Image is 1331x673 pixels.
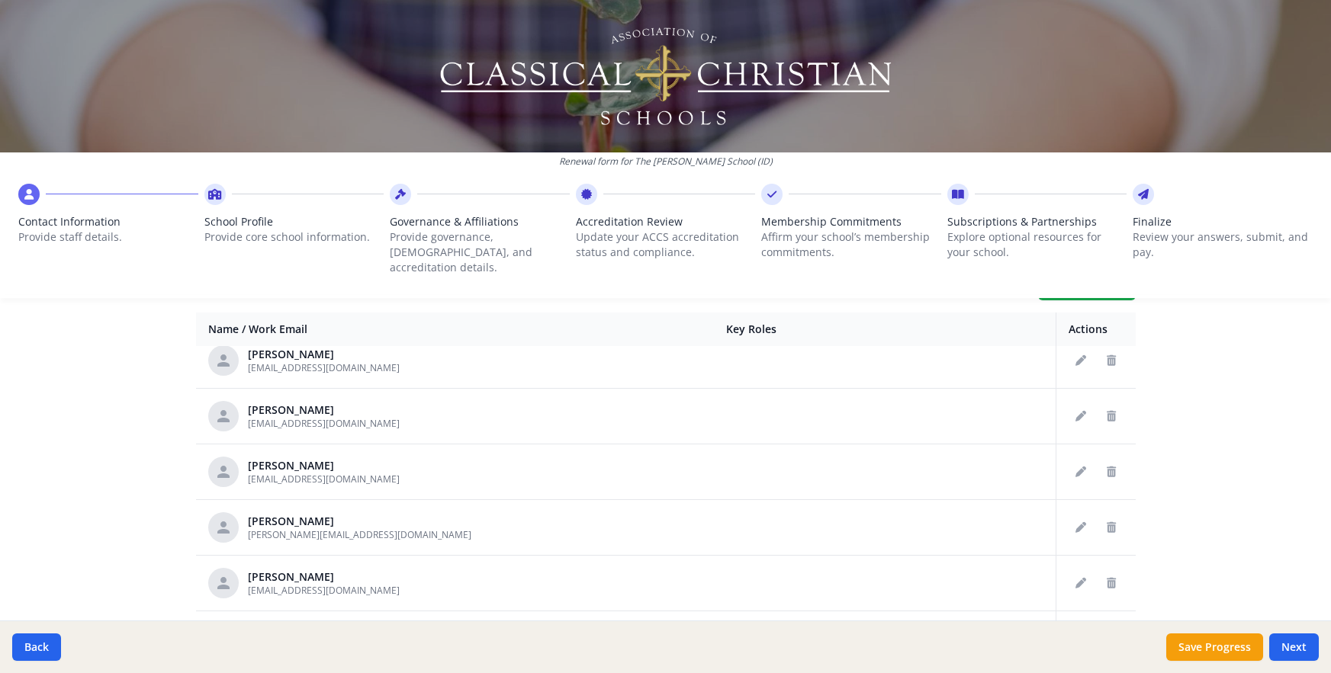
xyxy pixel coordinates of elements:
[1099,571,1124,595] button: Delete staff
[248,417,400,430] span: [EMAIL_ADDRESS][DOMAIN_NAME]
[12,633,61,661] button: Back
[1069,460,1093,484] button: Edit staff
[248,584,400,597] span: [EMAIL_ADDRESS][DOMAIN_NAME]
[248,458,400,473] div: [PERSON_NAME]
[761,214,941,229] span: Membership Commitments
[248,569,400,585] div: [PERSON_NAME]
[248,514,471,529] div: [PERSON_NAME]
[1069,515,1093,540] button: Edit staff
[437,23,894,130] img: Logo
[196,312,715,347] th: Name / Work Email
[1099,348,1124,373] button: Delete staff
[1069,348,1093,373] button: Edit staff
[1166,633,1263,661] button: Save Progress
[18,214,198,229] span: Contact Information
[248,347,400,362] div: [PERSON_NAME]
[1099,515,1124,540] button: Delete staff
[390,229,570,275] p: Provide governance, [DEMOGRAPHIC_DATA], and accreditation details.
[714,312,1056,347] th: Key Roles
[1099,404,1124,428] button: Delete staff
[947,229,1127,260] p: Explore optional resources for your school.
[248,528,471,541] span: [PERSON_NAME][EMAIL_ADDRESS][DOMAIN_NAME]
[248,361,400,374] span: [EMAIL_ADDRESS][DOMAIN_NAME]
[248,473,400,486] span: [EMAIL_ADDRESS][DOMAIN_NAME]
[576,214,756,229] span: Accreditation Review
[576,229,756,260] p: Update your ACCS accreditation status and compliance.
[248,402,400,418] div: [PERSON_NAME]
[1056,312,1136,347] th: Actions
[390,214,570,229] span: Governance & Affiliations
[204,229,384,245] p: Provide core school information.
[1099,460,1124,484] button: Delete staff
[1133,229,1313,260] p: Review your answers, submit, and pay.
[761,229,941,260] p: Affirm your school’s membership commitments.
[1133,214,1313,229] span: Finalize
[1269,633,1319,661] button: Next
[947,214,1127,229] span: Subscriptions & Partnerships
[18,229,198,245] p: Provide staff details.
[1069,404,1093,428] button: Edit staff
[204,214,384,229] span: School Profile
[1069,571,1093,595] button: Edit staff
